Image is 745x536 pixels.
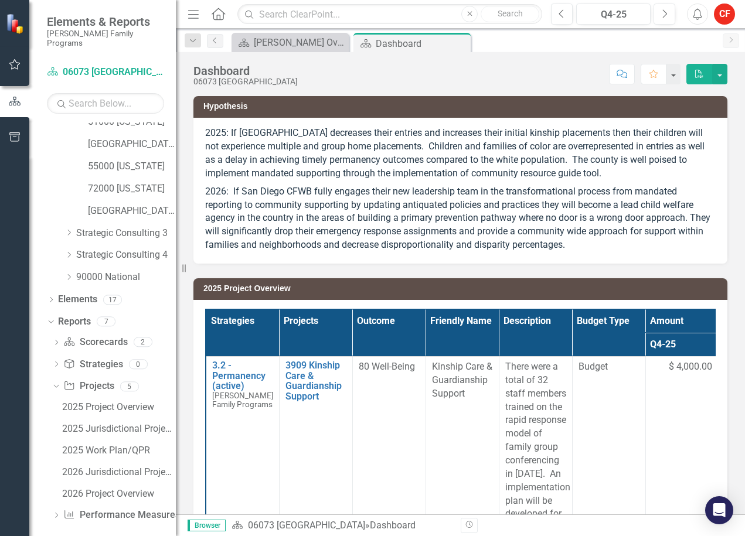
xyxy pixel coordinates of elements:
div: 2025 Jurisdictional Projects Assessment [62,424,176,434]
a: [GEOGRAPHIC_DATA][US_STATE] [88,138,176,151]
p: 2025: If [GEOGRAPHIC_DATA] decreases their entries and increases their initial kinship placements... [205,127,716,182]
div: Dashboard [193,64,298,77]
a: 3.2 - Permanency (active) [212,360,274,391]
a: 90000 National [76,271,176,284]
input: Search ClearPoint... [237,4,542,25]
a: 2026 Jurisdictional Projects Assessment [59,462,176,481]
a: 2026 Project Overview [59,484,176,503]
div: » [232,519,452,532]
a: Strategies [63,358,123,371]
h3: Hypothesis [203,102,722,111]
div: Dashboard [370,520,416,531]
div: 0 [129,359,148,369]
input: Search Below... [47,93,164,114]
div: 17 [103,295,122,305]
span: [PERSON_NAME] Family Programs [212,391,274,409]
span: Budget [579,360,639,374]
div: Q4-25 [580,8,647,22]
a: Strategic Consulting 3 [76,227,176,240]
h3: 2025 Project Overview [203,284,722,293]
a: Strategic Consulting 4 [76,248,176,262]
div: 2026 Jurisdictional Projects Assessment [62,467,176,477]
div: [PERSON_NAME] Overview [254,35,346,50]
div: Open Intercom Messenger [705,496,733,524]
span: Kinship Care & Guardianship Support [432,361,492,399]
a: 06073 [GEOGRAPHIC_DATA] [47,66,164,79]
span: $ 4,000.00 [669,360,712,374]
span: Search [498,9,523,18]
a: [GEOGRAPHIC_DATA] [88,204,176,218]
a: 06073 [GEOGRAPHIC_DATA] [248,520,365,531]
span: Elements & Reports [47,15,164,29]
div: Dashboard [376,36,468,51]
div: 2025 Project Overview [62,402,176,412]
a: 3909 Kinship Care & Guardianship Support [285,360,346,401]
div: 2026 Project Overview [62,489,176,499]
a: 2025 Project Overview [59,397,176,416]
a: 2025 Work Plan/QPR [59,441,176,459]
div: 06073 [GEOGRAPHIC_DATA] [193,77,298,86]
a: 51000 [US_STATE] [88,115,176,129]
div: 2025 Work Plan/QPR [62,445,176,456]
button: CF [714,4,735,25]
p: 2026: If San Diego CFWB fully engages their new leadership team in the transformational process f... [205,183,716,252]
small: [PERSON_NAME] Family Programs [47,29,164,48]
a: Projects [63,380,114,393]
div: 7 [97,317,115,327]
span: 80 Well-Being [359,361,415,372]
a: 55000 [US_STATE] [88,160,176,173]
a: Performance Measures [63,508,179,522]
span: Browser [188,520,226,531]
div: 2 [134,337,152,347]
a: [PERSON_NAME] Overview [234,35,346,50]
div: 5 [120,381,139,391]
a: Elements [58,293,97,306]
a: 72000 [US_STATE] [88,182,176,196]
a: 2025 Jurisdictional Projects Assessment [59,419,176,438]
a: Reports [58,315,91,329]
img: ClearPoint Strategy [6,13,26,33]
a: Scorecards [63,336,127,349]
button: Search [481,6,539,22]
button: Q4-25 [576,4,651,25]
